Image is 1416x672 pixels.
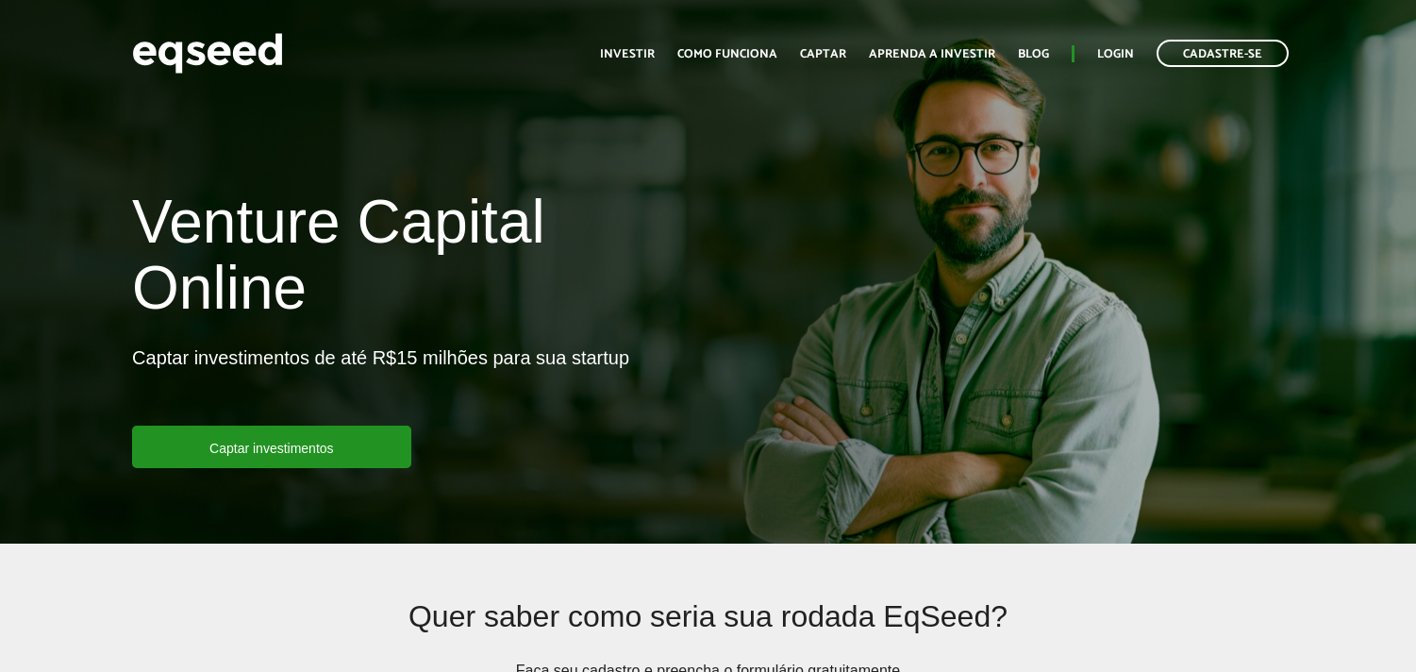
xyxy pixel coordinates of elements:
a: Captar investimentos [132,426,411,468]
a: Captar [800,48,846,60]
img: EqSeed [132,28,283,78]
a: Cadastre-se [1157,40,1289,67]
h1: Venture Capital Online [132,189,693,331]
a: Aprenda a investir [869,48,995,60]
a: Blog [1018,48,1049,60]
a: Login [1097,48,1134,60]
p: Captar investimentos de até R$15 milhões para sua startup [132,346,629,426]
a: Investir [600,48,655,60]
a: Como funciona [677,48,777,60]
h2: Quer saber como seria sua rodada EqSeed? [250,600,1166,662]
